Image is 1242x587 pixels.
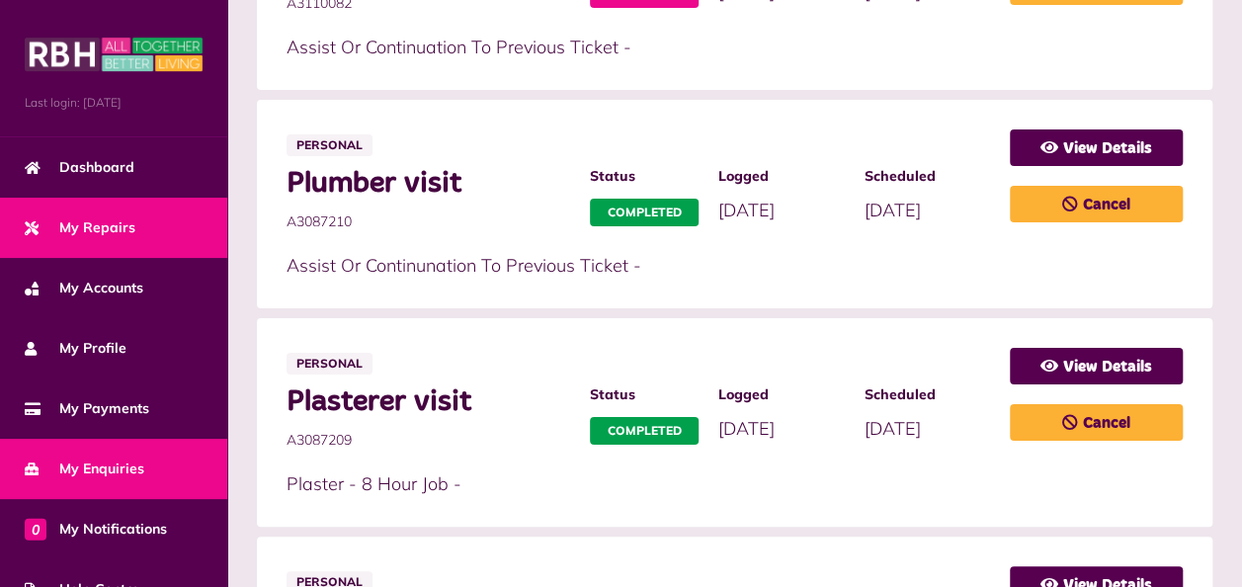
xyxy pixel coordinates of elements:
span: Plumber visit [287,166,570,202]
a: View Details [1010,348,1183,384]
span: [DATE] [718,417,775,440]
span: Status [590,166,699,187]
span: My Enquiries [25,459,144,479]
span: My Payments [25,398,149,419]
span: My Accounts [25,278,143,298]
span: Scheduled [864,166,990,187]
span: Logged [718,384,845,405]
img: MyRBH [25,35,203,74]
span: My Notifications [25,519,167,540]
span: [DATE] [864,417,920,440]
span: 0 [25,518,46,540]
span: Completed [590,417,699,445]
span: Status [590,384,699,405]
span: A3087209 [287,430,570,451]
a: View Details [1010,129,1183,166]
p: Assist Or Continunation To Previous Ticket - [287,252,990,279]
span: Plasterer visit [287,384,570,420]
span: My Repairs [25,217,135,238]
span: Completed [590,199,699,226]
span: Logged [718,166,845,187]
a: Cancel [1010,404,1183,441]
span: Personal [287,134,373,156]
span: Dashboard [25,157,134,178]
p: Plaster - 8 Hour Job - [287,470,990,497]
span: A3087210 [287,211,570,232]
span: Scheduled [864,384,990,405]
span: Last login: [DATE] [25,94,203,112]
span: [DATE] [864,199,920,221]
span: [DATE] [718,199,775,221]
p: Assist Or Continuation To Previous Ticket - [287,34,990,60]
span: Personal [287,353,373,375]
span: My Profile [25,338,126,359]
a: Cancel [1010,186,1183,222]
